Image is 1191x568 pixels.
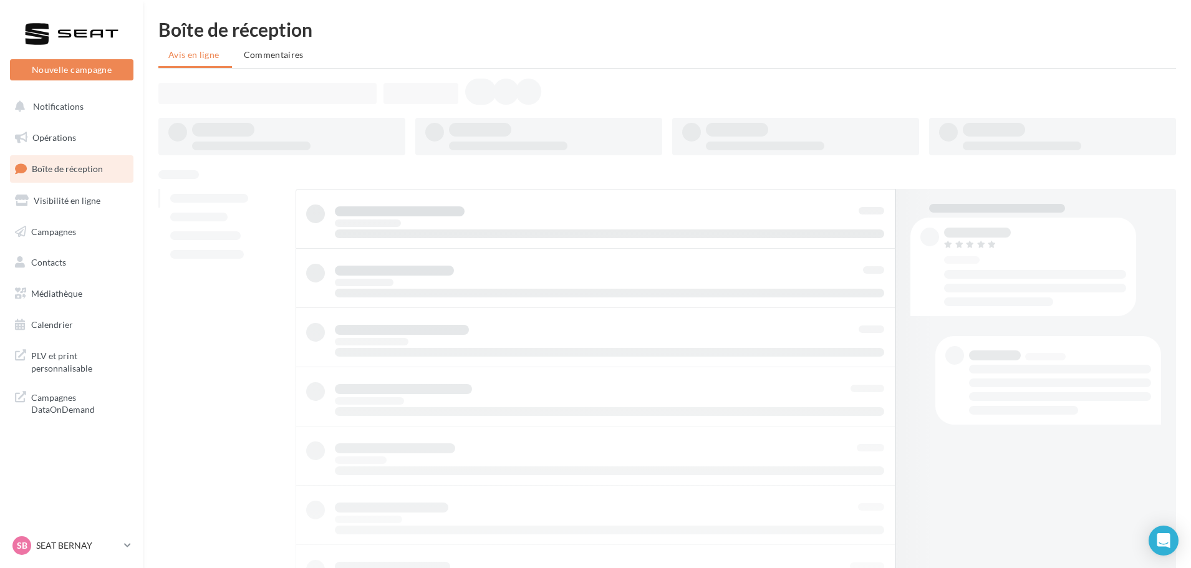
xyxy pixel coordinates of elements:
[34,195,100,206] span: Visibilité en ligne
[158,20,1176,39] div: Boîte de réception
[17,539,27,552] span: SB
[1149,526,1179,556] div: Open Intercom Messenger
[7,384,136,421] a: Campagnes DataOnDemand
[7,188,136,214] a: Visibilité en ligne
[31,288,82,299] span: Médiathèque
[7,155,136,182] a: Boîte de réception
[7,312,136,338] a: Calendrier
[31,319,73,330] span: Calendrier
[7,94,131,120] button: Notifications
[7,249,136,276] a: Contacts
[7,281,136,307] a: Médiathèque
[7,219,136,245] a: Campagnes
[31,347,128,374] span: PLV et print personnalisable
[31,389,128,416] span: Campagnes DataOnDemand
[10,534,133,557] a: SB SEAT BERNAY
[7,342,136,379] a: PLV et print personnalisable
[244,49,304,60] span: Commentaires
[7,125,136,151] a: Opérations
[32,163,103,174] span: Boîte de réception
[10,59,133,80] button: Nouvelle campagne
[33,101,84,112] span: Notifications
[36,539,119,552] p: SEAT BERNAY
[31,226,76,236] span: Campagnes
[32,132,76,143] span: Opérations
[31,257,66,267] span: Contacts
